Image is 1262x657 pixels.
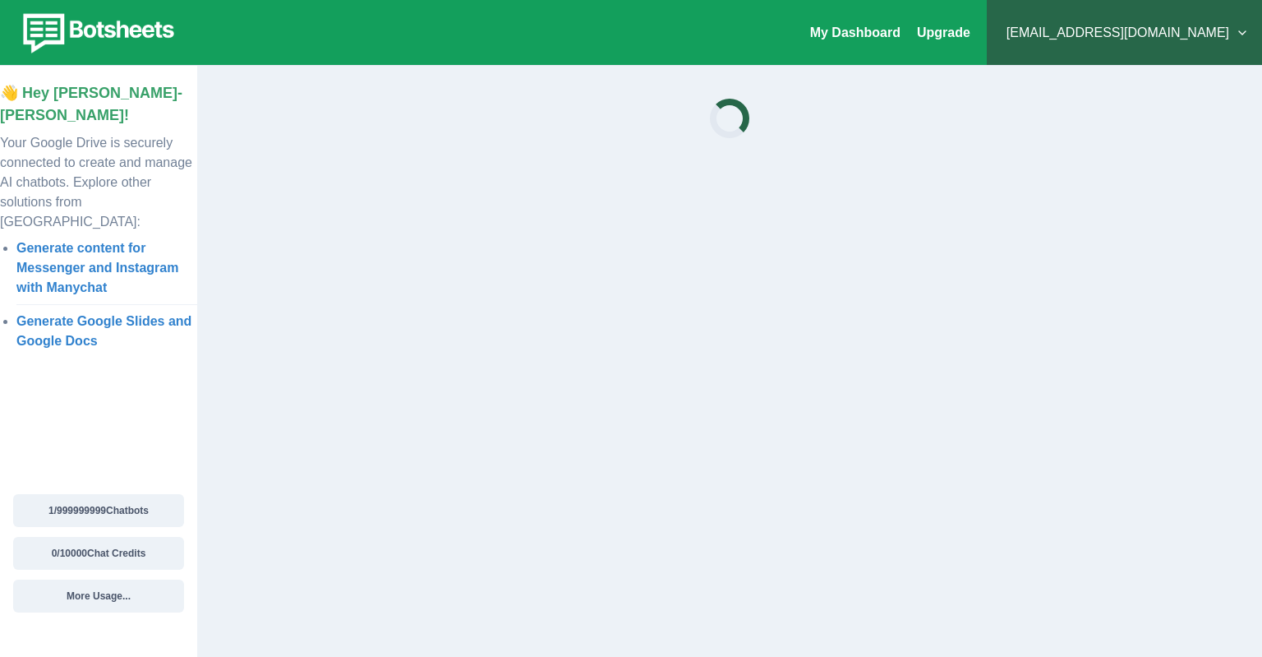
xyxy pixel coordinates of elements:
button: [EMAIL_ADDRESS][DOMAIN_NAME] [1000,16,1249,49]
button: 0/10000Chat Credits [13,537,184,570]
button: More Usage... [13,580,184,613]
a: Generate content for Messenger and Instagram with Manychat [16,241,178,294]
a: Generate Google Slides and Google Docs [16,314,191,348]
button: 1/999999999Chatbots [13,494,184,527]
a: My Dashboard [810,25,900,39]
a: Upgrade [917,25,970,39]
img: botsheets-logo.png [13,10,179,56]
